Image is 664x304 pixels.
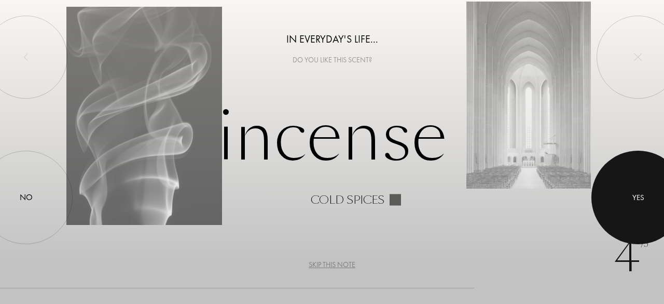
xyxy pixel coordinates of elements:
[632,192,644,204] div: Yes
[311,194,384,205] div: Cold spices
[614,226,648,288] div: 4
[66,99,598,205] div: Incense
[20,191,33,204] div: No
[634,53,642,61] img: quit_onboard.svg
[641,239,648,250] span: /5
[309,259,355,270] div: Skip this note
[22,53,30,61] img: left_onboard.svg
